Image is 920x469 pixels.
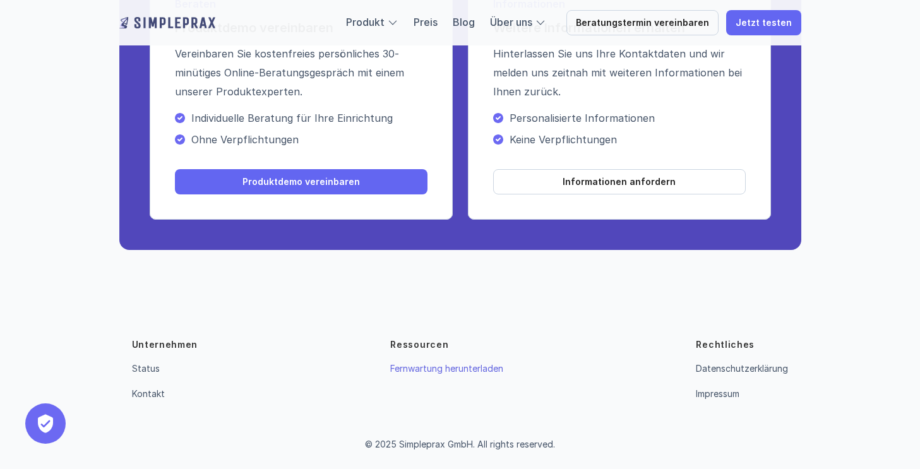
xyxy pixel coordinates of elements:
a: Datenschutzerklärung [696,363,788,374]
a: Produkt [346,16,385,28]
a: Jetzt testen [726,10,801,35]
a: Preis [414,16,438,28]
a: Kontakt [132,388,165,399]
p: Hinterlassen Sie uns Ihre Kontaktdaten und wir melden uns zeitnah mit weiteren Informationen bei ... [493,44,746,101]
a: Fernwartung herunterladen [390,363,503,374]
p: Informationen anfordern [563,177,676,187]
p: Jetzt testen [736,18,792,28]
p: Personalisierte Informationen [510,109,746,128]
a: Informationen anfordern [493,169,746,194]
a: Status [132,363,160,374]
p: Produktdemo vereinbaren [242,177,360,187]
p: Vereinbaren Sie kostenfreies persönliches 30-minütiges Online-Beratungsgespräch mit einem unserer... [175,44,427,101]
p: Ohne Verpflichtungen [191,130,453,149]
a: Beratungstermin vereinbaren [566,10,719,35]
p: Beratungstermin vereinbaren [576,18,709,28]
a: Über uns [490,16,532,28]
p: Rechtliches [696,338,755,351]
a: Blog [453,16,475,28]
p: Ressourcen [390,338,448,351]
p: Unternehmen [132,338,198,351]
p: © 2025 Simpleprax GmbH. All rights reserved. [365,439,555,450]
p: Individuelle Beratung für Ihre Einrichtung [191,109,427,128]
p: Keine Verpflichtungen [510,130,746,149]
a: Impressum [696,388,739,399]
a: Produktdemo vereinbaren [175,169,427,194]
